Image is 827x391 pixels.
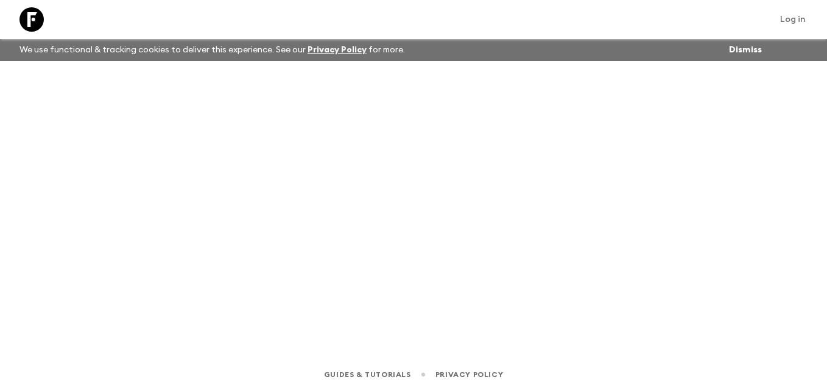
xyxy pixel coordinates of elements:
a: Privacy Policy [435,368,503,381]
a: Privacy Policy [308,46,367,54]
a: Log in [773,11,812,28]
p: We use functional & tracking cookies to deliver this experience. See our for more. [15,39,410,61]
a: Guides & Tutorials [324,368,411,381]
button: Dismiss [726,41,765,58]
